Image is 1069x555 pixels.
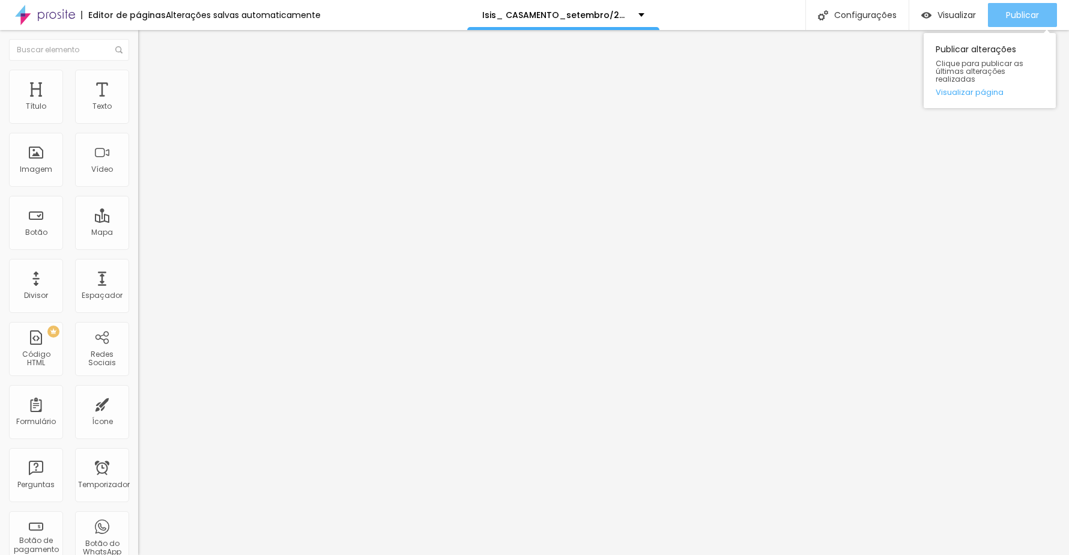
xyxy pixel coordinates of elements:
[25,227,47,237] font: Botão
[26,101,46,111] font: Título
[17,479,55,490] font: Perguntas
[20,164,52,174] font: Imagem
[936,88,1044,96] a: Visualizar página
[818,10,828,20] img: Ícone
[834,9,897,21] font: Configurações
[78,479,130,490] font: Temporizador
[937,9,976,21] font: Visualizar
[482,9,635,21] font: Isis_ CASAMENTO_setembro/2026
[91,164,113,174] font: Vídeo
[22,349,50,368] font: Código HTML
[16,416,56,426] font: Formulário
[92,416,113,426] font: Ícone
[14,535,59,554] font: Botão de pagamento
[24,290,48,300] font: Divisor
[92,101,112,111] font: Texto
[936,58,1023,84] font: Clique para publicar as últimas alterações realizadas
[909,3,988,27] button: Visualizar
[921,10,931,20] img: view-1.svg
[936,86,1004,98] font: Visualizar página
[936,43,1016,55] font: Publicar alterações
[1006,9,1039,21] font: Publicar
[88,349,116,368] font: Redes Sociais
[166,9,321,21] font: Alterações salvas automaticamente
[988,3,1057,27] button: Publicar
[91,227,113,237] font: Mapa
[82,290,123,300] font: Espaçador
[138,30,1069,555] iframe: Editor
[88,9,166,21] font: Editor de páginas
[9,39,129,61] input: Buscar elemento
[115,46,123,53] img: Ícone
